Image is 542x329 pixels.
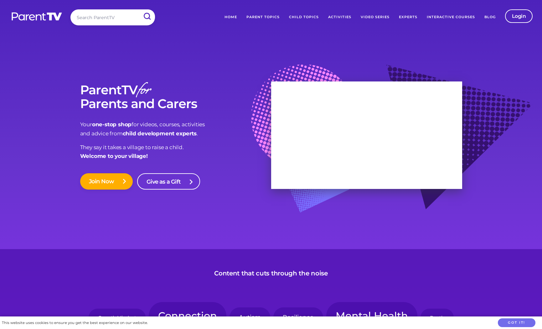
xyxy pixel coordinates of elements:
[80,143,271,161] p: They say it takes a village to raise a child.
[498,318,535,327] button: Got it!
[139,9,155,23] input: Submit
[230,307,270,327] a: Autism
[323,9,356,25] a: Activities
[273,307,323,327] a: Resilience
[251,64,533,228] img: bg-graphic.baf108b.png
[137,173,200,190] a: Give as a Gift
[356,9,394,25] a: Video Series
[214,269,328,277] h3: Content that cuts through the noise
[80,153,148,159] strong: Welcome to your village!
[394,9,422,25] a: Experts
[421,309,454,326] a: Death
[284,9,323,25] a: Child Topics
[2,320,148,326] div: This website uses cookies to ensure you get the best experience on our website.
[11,12,63,21] img: parenttv-logo-white.4c85aaf.svg
[505,9,533,23] a: Login
[220,9,242,25] a: Home
[242,9,284,25] a: Parent Topics
[137,78,150,105] em: for
[480,9,500,25] a: Blog
[89,309,146,326] a: Growth Mindset
[70,9,155,25] input: Search ParentTV
[92,121,132,128] strong: one-stop shop
[80,83,271,111] h1: ParentTV Parents and Carers
[123,130,197,137] strong: child development experts
[80,173,133,190] a: Join Now
[80,120,271,138] p: Your for videos, courses, activities and advice from .
[422,9,480,25] a: Interactive Courses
